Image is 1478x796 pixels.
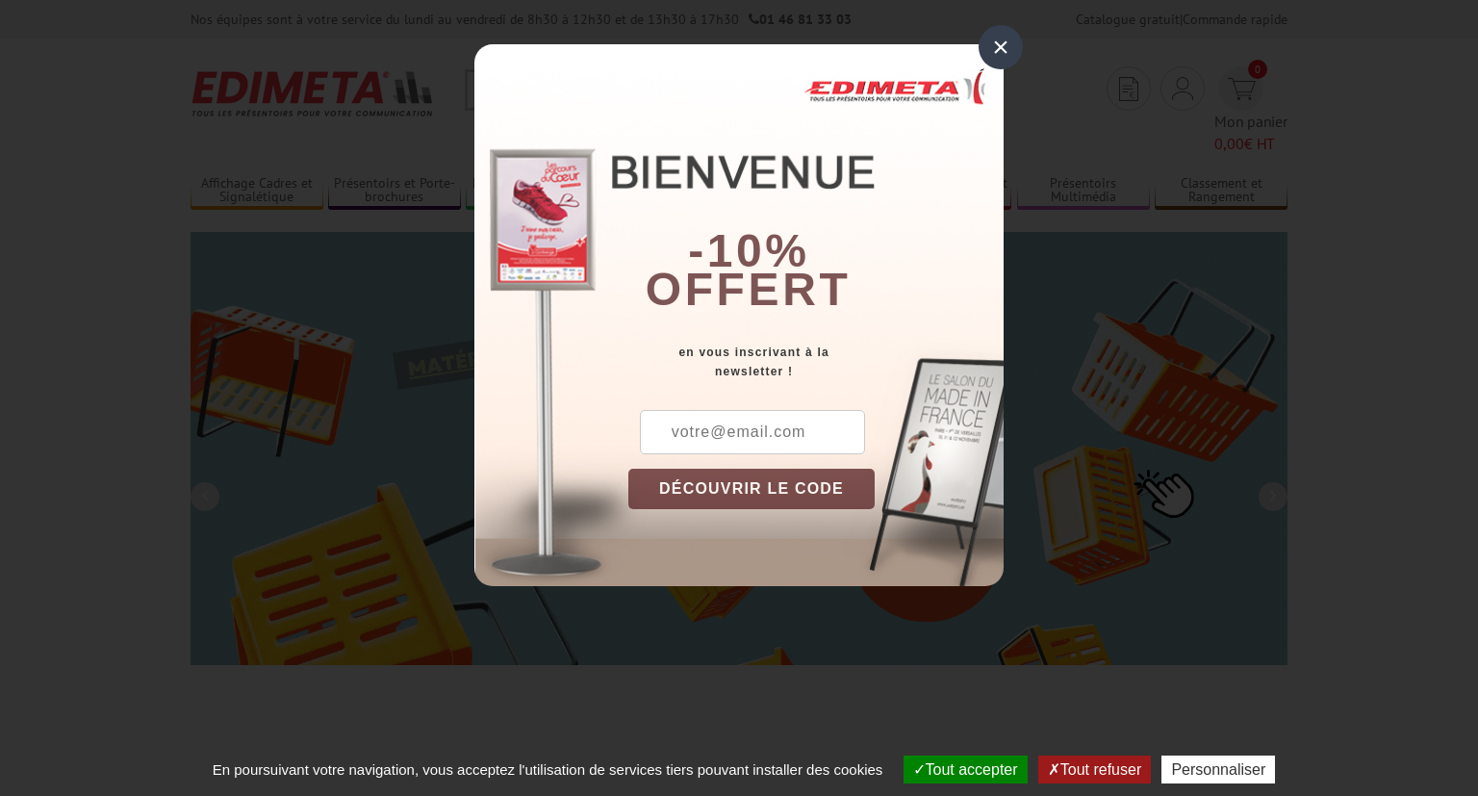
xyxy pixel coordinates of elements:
b: -10% [688,225,809,276]
button: Tout accepter [904,756,1028,783]
div: en vous inscrivant à la newsletter ! [628,343,1004,381]
button: Tout refuser [1038,756,1151,783]
button: DÉCOUVRIR LE CODE [628,469,875,509]
font: offert [646,264,852,315]
span: En poursuivant votre navigation, vous acceptez l'utilisation de services tiers pouvant installer ... [203,761,893,778]
button: Personnaliser (fenêtre modale) [1161,756,1275,783]
div: × [979,25,1023,69]
input: votre@email.com [640,410,865,454]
